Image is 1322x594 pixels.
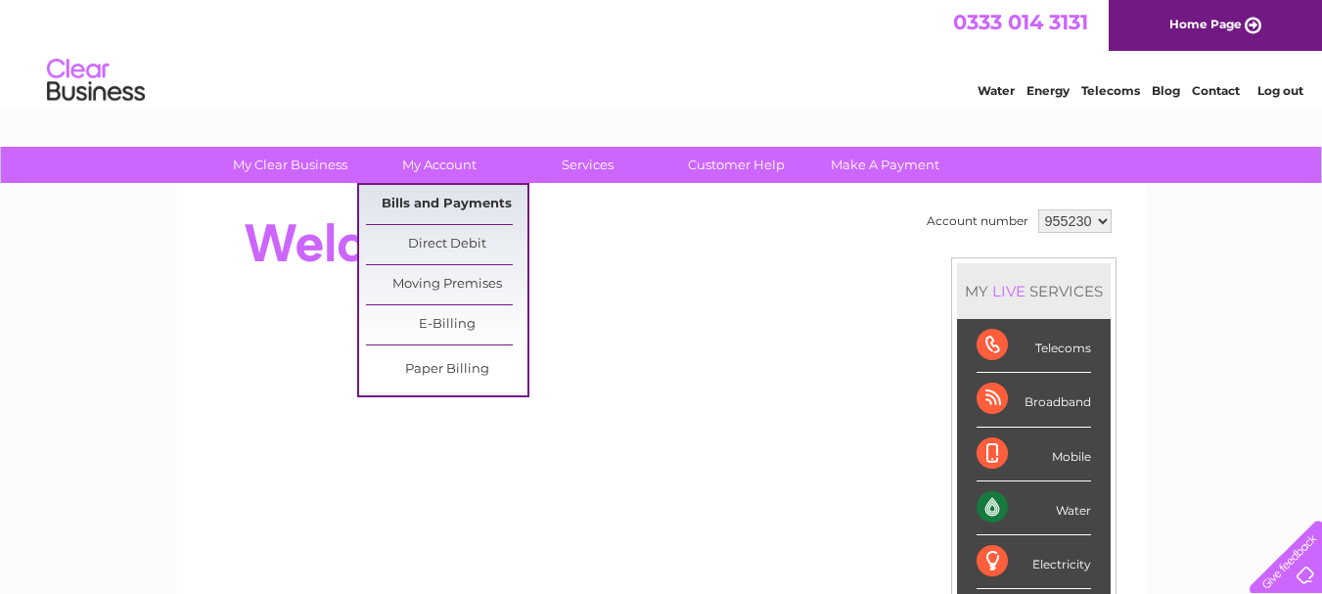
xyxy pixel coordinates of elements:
[1192,83,1240,98] a: Contact
[366,305,527,344] a: E-Billing
[1081,83,1140,98] a: Telecoms
[1257,83,1303,98] a: Log out
[988,282,1029,300] div: LIVE
[977,481,1091,535] div: Water
[1152,83,1180,98] a: Blog
[507,147,668,183] a: Services
[922,205,1033,238] td: Account number
[656,147,817,183] a: Customer Help
[953,10,1088,34] a: 0333 014 3131
[977,428,1091,481] div: Mobile
[978,83,1015,98] a: Water
[804,147,966,183] a: Make A Payment
[366,350,527,389] a: Paper Billing
[977,319,1091,373] div: Telecoms
[957,263,1111,319] div: MY SERVICES
[366,265,527,304] a: Moving Premises
[1026,83,1070,98] a: Energy
[366,225,527,264] a: Direct Debit
[46,51,146,111] img: logo.png
[358,147,520,183] a: My Account
[200,11,1124,95] div: Clear Business is a trading name of Verastar Limited (registered in [GEOGRAPHIC_DATA] No. 3667643...
[977,535,1091,589] div: Electricity
[366,185,527,224] a: Bills and Payments
[209,147,371,183] a: My Clear Business
[977,373,1091,427] div: Broadband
